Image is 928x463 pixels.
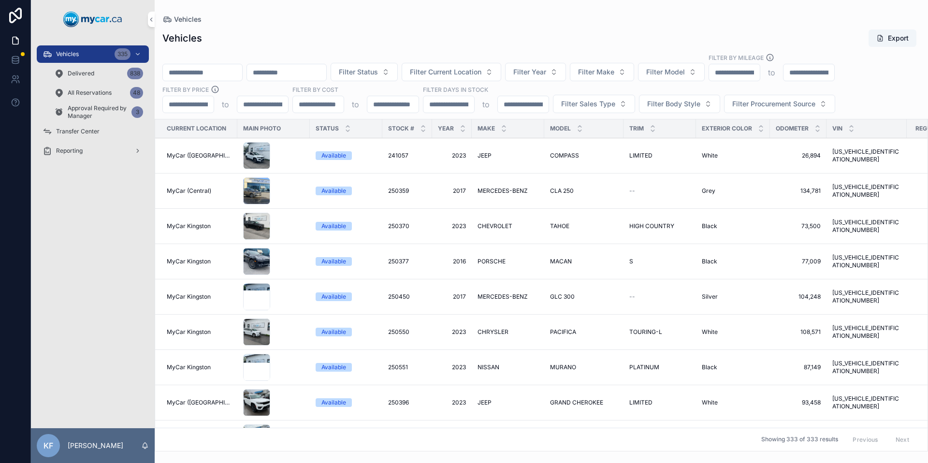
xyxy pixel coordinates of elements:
[167,399,232,406] a: MyCar ([GEOGRAPHIC_DATA])
[478,399,492,406] span: JEEP
[776,187,821,195] a: 134,781
[629,399,690,406] a: LIMITED
[561,99,615,109] span: Filter Sales Type
[130,87,143,99] div: 48
[702,125,752,132] span: Exterior Color
[388,293,410,301] span: 250450
[478,293,528,301] span: MERCEDES-BENZ
[388,293,426,301] a: 250450
[316,125,339,132] span: Status
[388,187,409,195] span: 250359
[776,328,821,336] span: 108,571
[388,258,409,265] span: 250377
[550,363,618,371] a: MURANO
[316,151,377,160] a: Available
[127,68,143,79] div: 838
[316,257,377,266] a: Available
[316,398,377,407] a: Available
[438,258,466,265] span: 2016
[167,363,232,371] a: MyCar Kingston
[550,399,603,406] span: GRAND CHEROKEE
[438,399,466,406] a: 2023
[832,148,901,163] a: [US_VEHICLE_IDENTIFICATION_NUMBER]
[48,65,149,82] a: Delivered838
[776,222,821,230] span: 73,500
[56,128,100,135] span: Transfer Center
[702,399,718,406] span: White
[37,123,149,140] a: Transfer Center
[388,399,426,406] a: 250396
[438,125,454,132] span: Year
[832,395,901,410] a: [US_VEHICLE_IDENTIFICATION_NUMBER]
[321,398,346,407] div: Available
[832,254,901,269] a: [US_VEHICLE_IDENTIFICATION_NUMBER]
[68,70,94,77] span: Delivered
[702,258,717,265] span: Black
[316,328,377,336] a: Available
[639,95,720,113] button: Select Button
[629,125,644,132] span: Trim
[438,152,466,159] span: 2023
[43,440,53,451] span: KF
[48,84,149,101] a: All Reservations48
[776,363,821,371] span: 87,149
[550,222,618,230] a: TAHOE
[331,63,398,81] button: Select Button
[388,363,426,371] a: 250551
[56,50,79,58] span: Vehicles
[478,152,492,159] span: JEEP
[167,152,232,159] span: MyCar ([GEOGRAPHIC_DATA])
[316,292,377,301] a: Available
[115,48,130,60] div: 335
[646,67,685,77] span: Filter Model
[339,67,378,77] span: Filter Status
[776,258,821,265] a: 77,009
[570,63,634,81] button: Select Button
[732,99,815,109] span: Filter Procurement Source
[629,363,690,371] a: PLATINUM
[702,363,764,371] a: Black
[550,293,618,301] a: GLC 300
[68,441,123,450] p: [PERSON_NAME]
[724,95,835,113] button: Select Button
[388,258,426,265] a: 250377
[167,328,232,336] a: MyCar Kingston
[388,152,426,159] a: 241057
[832,218,901,234] a: [US_VEHICLE_IDENTIFICATION_NUMBER]
[321,257,346,266] div: Available
[629,222,690,230] a: HIGH COUNTRY
[162,14,202,24] a: Vehicles
[550,328,618,336] a: PACIFICA
[321,328,346,336] div: Available
[505,63,566,81] button: Select Button
[167,187,211,195] span: MyCar (Central)
[550,293,575,301] span: GLC 300
[629,222,674,230] span: HIGH COUNTRY
[478,187,538,195] a: MERCEDES-BENZ
[321,222,346,231] div: Available
[550,222,569,230] span: TAHOE
[482,99,490,110] p: to
[388,399,409,406] span: 250396
[702,152,718,159] span: White
[702,399,764,406] a: White
[478,293,538,301] a: MERCEDES-BENZ
[316,222,377,231] a: Available
[702,328,718,336] span: White
[478,328,538,336] a: CHRYSLER
[702,222,764,230] a: Black
[776,125,809,132] span: Odometer
[321,151,346,160] div: Available
[550,187,618,195] a: CLA 250
[702,222,717,230] span: Black
[478,125,495,132] span: Make
[513,67,546,77] span: Filter Year
[438,187,466,195] span: 2017
[832,125,842,132] span: VIN
[478,187,528,195] span: MERCEDES-BENZ
[438,328,466,336] a: 2023
[388,125,414,132] span: Stock #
